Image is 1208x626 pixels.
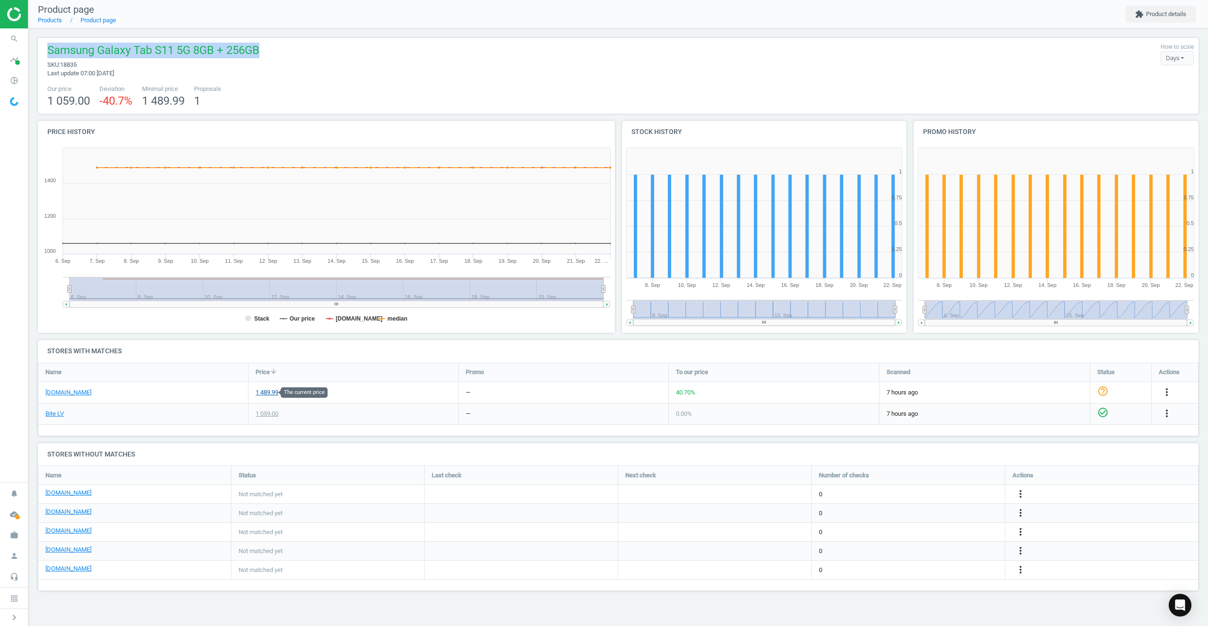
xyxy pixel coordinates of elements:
tspan: 18. Sep [816,282,834,288]
div: — [466,388,471,397]
h4: Stock history [622,121,907,143]
tspan: 14. Sep [746,282,764,288]
h4: Price history [38,121,615,143]
text: 0 [899,272,902,278]
text: 0.75 [1184,195,1194,200]
span: Promo [466,368,484,376]
tspan: 20. Sep [850,282,868,288]
tspan: 10. Sep [191,258,209,264]
tspan: 16. Sep [396,258,414,264]
tspan: 12. Sep [1004,282,1022,288]
span: Our price [47,85,90,93]
span: Price [256,368,270,376]
tspan: 8. Sep [124,258,139,264]
img: ajHJNr6hYgQAAAAASUVORK5CYII= [7,7,74,21]
span: Next check [625,471,656,480]
text: 1200 [44,213,56,219]
a: [DOMAIN_NAME] [45,527,91,535]
span: Actions [1159,368,1180,376]
i: help_outline [1097,385,1109,397]
text: 0.25 [1184,246,1194,252]
i: more_vert [1015,507,1026,519]
span: 18835 [60,61,77,68]
text: 0.25 [892,246,902,252]
tspan: Stack [254,315,269,322]
tspan: 9. Sep [158,258,173,264]
a: Bite LV [45,410,64,418]
tspan: [DOMAIN_NAME] [336,315,382,322]
span: 40.70 % [676,389,695,396]
tspan: 15. Sep [362,258,380,264]
span: Status [1097,368,1115,376]
tspan: 22. Sep [1175,282,1193,288]
text: 1000 [44,248,56,254]
text: 1400 [44,178,56,183]
span: Last check [432,471,462,480]
tspan: 16. Sep [781,282,799,288]
span: Product page [38,4,94,15]
span: Name [45,471,62,480]
button: extensionProduct details [1125,6,1196,23]
i: more_vert [1015,564,1026,575]
tspan: 14. Sep [1039,282,1057,288]
tspan: 20. Sep [533,258,551,264]
i: more_vert [1161,408,1172,419]
div: The current price [281,387,328,398]
tspan: 6. Sep [55,258,71,264]
i: pie_chart_outlined [5,72,23,89]
span: Status [239,471,256,480]
a: Products [38,17,62,24]
span: 0 [819,566,822,574]
i: more_vert [1015,526,1026,537]
button: more_vert [1015,545,1026,557]
div: — [466,410,471,418]
i: cloud_done [5,505,23,523]
span: Actions [1013,471,1033,480]
span: 0 [819,528,822,537]
tspan: 18. Sep [1108,282,1126,288]
span: Not matched yet [239,566,283,574]
span: Deviation [99,85,133,93]
tspan: 12. Sep [712,282,730,288]
i: more_vert [1015,545,1026,556]
span: 0 [819,509,822,518]
i: notifications [5,484,23,502]
h4: Stores without matches [38,443,1199,465]
div: 1 059.00 [256,410,278,418]
a: [DOMAIN_NAME] [45,388,91,397]
span: Not matched yet [239,509,283,518]
span: 1 059.00 [47,94,90,107]
i: extension [1135,10,1144,18]
i: work [5,526,23,544]
tspan: 8. Sep [645,282,660,288]
span: Number of checks [819,471,869,480]
tspan: 14. Sep [328,258,346,264]
text: 0 [1191,272,1194,278]
tspan: Our price [290,315,315,322]
tspan: 20. Sep [1142,282,1160,288]
a: [DOMAIN_NAME] [45,564,91,573]
a: [DOMAIN_NAME] [45,508,91,516]
span: Not matched yet [239,490,283,499]
div: Days [1161,51,1194,65]
i: headset_mic [5,568,23,586]
tspan: median [388,315,408,322]
tspan: 22. Sep [884,282,902,288]
img: wGWNvw8QSZomAAAAABJRU5ErkJggg== [10,97,18,106]
tspan: 8. Sep [937,282,952,288]
tspan: 10. Sep [970,282,988,288]
i: arrow_downward [270,367,277,375]
text: 0.75 [892,195,902,200]
span: 0.00 % [676,410,692,417]
a: [DOMAIN_NAME] [45,489,91,497]
tspan: 10. Sep [678,282,696,288]
div: Open Intercom Messenger [1169,594,1191,617]
span: Samsung Galaxy Tab S11 5G 8GB + 256GB [47,43,259,61]
i: chevron_right [9,612,20,623]
span: To our price [676,368,708,376]
tspan: 21. Sep [567,258,585,264]
h4: Stores with matches [38,340,1199,362]
text: 0.5 [895,220,902,226]
h4: Promo history [914,121,1199,143]
text: 1 [1191,169,1194,174]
